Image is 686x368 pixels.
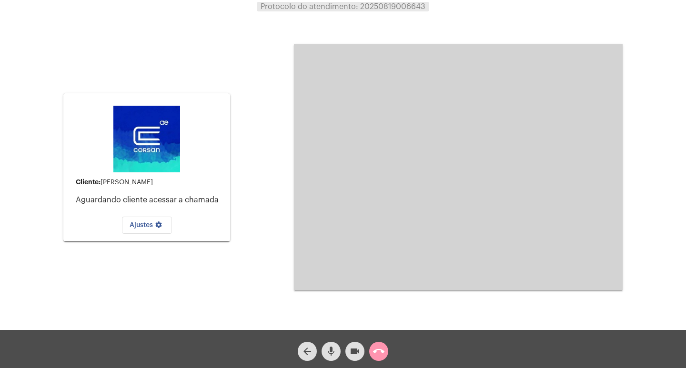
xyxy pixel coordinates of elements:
[122,217,172,234] button: Ajustes
[349,346,361,357] mat-icon: videocam
[302,346,313,357] mat-icon: arrow_back
[373,346,384,357] mat-icon: call_end
[113,106,180,172] img: d4669ae0-8c07-2337-4f67-34b0df7f5ae4.jpeg
[130,222,164,229] span: Ajustes
[325,346,337,357] mat-icon: mic
[153,221,164,232] mat-icon: settings
[76,179,101,185] strong: Cliente:
[261,3,425,10] span: Protocolo do atendimento: 20250819006643
[76,179,222,186] div: [PERSON_NAME]
[76,196,222,204] p: Aguardando cliente acessar a chamada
